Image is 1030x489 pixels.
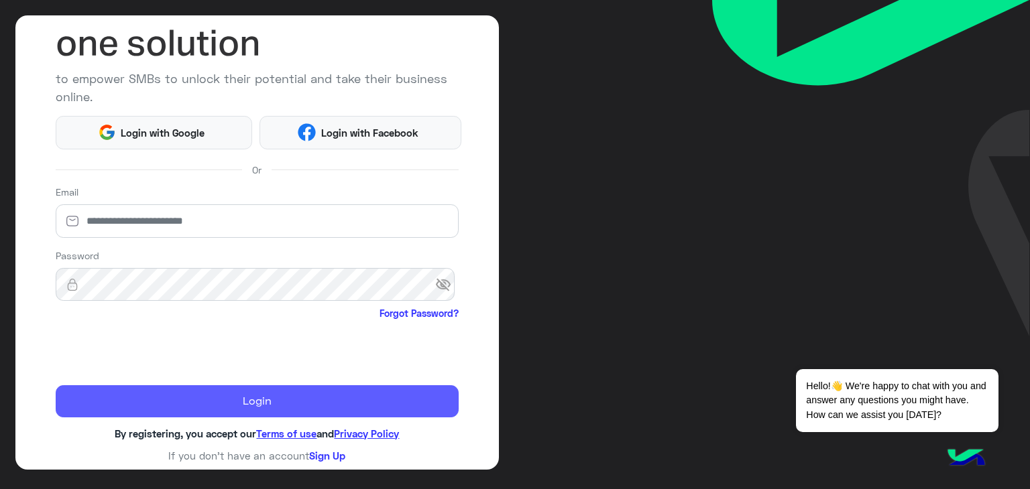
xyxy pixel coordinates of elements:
span: By registering, you accept our [115,427,256,439]
a: Forgot Password? [380,306,459,320]
span: visibility_off [435,273,459,297]
iframe: reCAPTCHA [56,323,260,375]
a: Terms of use [256,427,317,439]
a: Privacy Policy [334,427,399,439]
button: Login [56,385,459,417]
span: and [317,427,334,439]
span: Login with Facebook [316,125,423,141]
label: Password [56,249,99,263]
img: hulul-logo.png [943,435,990,482]
span: Login with Google [116,125,210,141]
p: to empower SMBs to unlock their potential and take their business online. [56,70,459,106]
img: Facebook [298,123,316,141]
img: Google [98,123,116,141]
img: lock [56,278,89,291]
span: Or [252,163,262,177]
button: Login with Google [56,116,252,149]
a: Sign Up [309,449,345,462]
span: Hello!👋 We're happy to chat with you and answer any questions you might have. How can we assist y... [796,369,998,432]
h6: If you don’t have an account [56,449,459,462]
img: email [56,214,89,228]
button: Login with Facebook [260,116,461,149]
label: Email [56,185,78,199]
